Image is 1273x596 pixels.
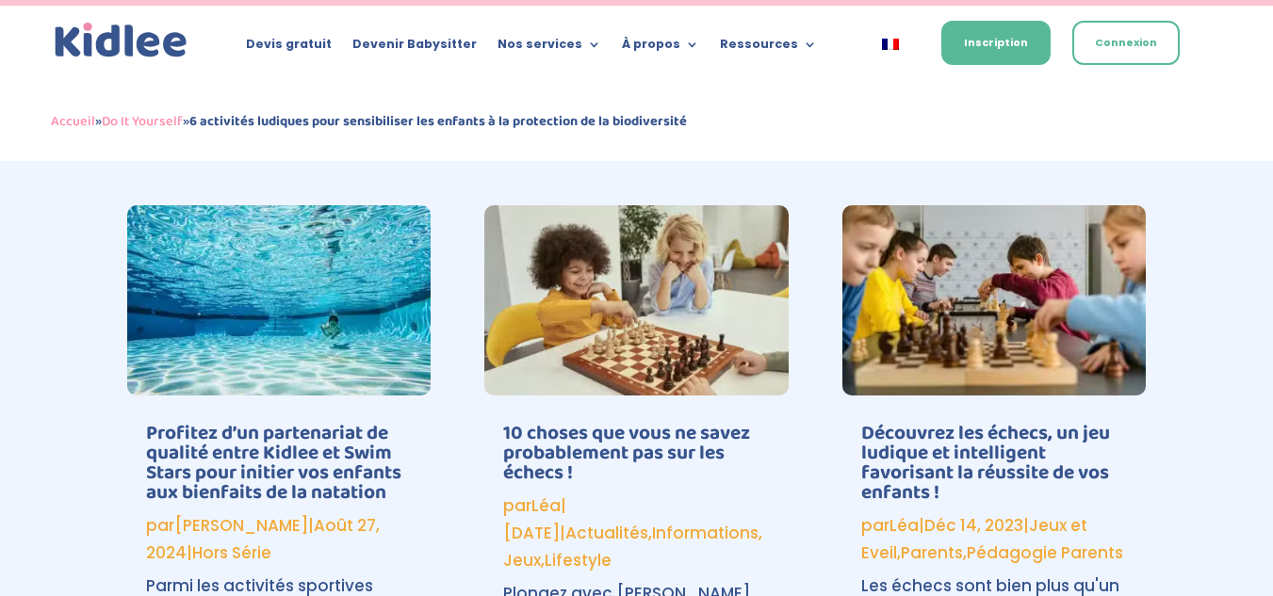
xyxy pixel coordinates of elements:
[503,522,560,544] span: [DATE]
[352,38,477,58] a: Devenir Babysitter
[861,417,1110,508] a: Découvrez les échecs, un jeu ludique et intelligent favorisant la réussite de vos enfants !
[484,205,788,395] img: 10 choses que vous ne savez probablement pas sur les échecs !
[889,514,919,537] a: Léa
[246,38,332,58] a: Devis gratuit
[941,21,1051,65] a: Inscription
[51,110,95,133] a: Accueil
[51,19,191,62] img: logo_kidlee_bleu
[720,38,817,58] a: Ressources
[652,522,759,544] a: Informations
[901,541,963,564] a: Parents
[545,549,612,572] a: Lifestyle
[146,514,380,564] span: Août 27, 2024
[861,514,1087,564] a: Jeux et Eveil
[503,549,541,572] a: Jeux
[146,417,401,508] a: Profitez d’un partenariat de qualité entre Kidlee et Swim Stars pour initier vos enfants aux bien...
[51,110,687,133] span: » »
[102,110,183,133] a: Do It Yourself
[503,417,750,489] a: 10 choses que vous ne savez probablement pas sur les échecs !
[565,522,648,544] a: Actualités
[192,541,271,564] a: Hors Série
[127,205,431,395] img: Profitez d’un partenariat de qualité entre Kidlee et Swim Stars pour initier vos enfants aux bien...
[174,514,308,537] a: [PERSON_NAME]
[503,492,769,574] p: par | | , , ,
[924,514,1023,537] span: Déc 14, 2023
[622,38,699,58] a: À propos
[967,541,1123,564] a: Pédagogie Parents
[51,19,191,62] a: Kidlee Logo
[146,512,412,567] p: par | |
[882,39,899,50] img: Français
[861,512,1127,567] p: par | | , ,
[531,494,561,517] a: Léa
[842,205,1146,395] img: Découvrez les échecs, un jeu ludique et intelligent favorisant la réussite de vos enfants !
[1072,21,1180,65] a: Connexion
[498,38,601,58] a: Nos services
[189,110,687,133] strong: 6 activités ludiques pour sensibiliser les enfants à la protection de la biodiversité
